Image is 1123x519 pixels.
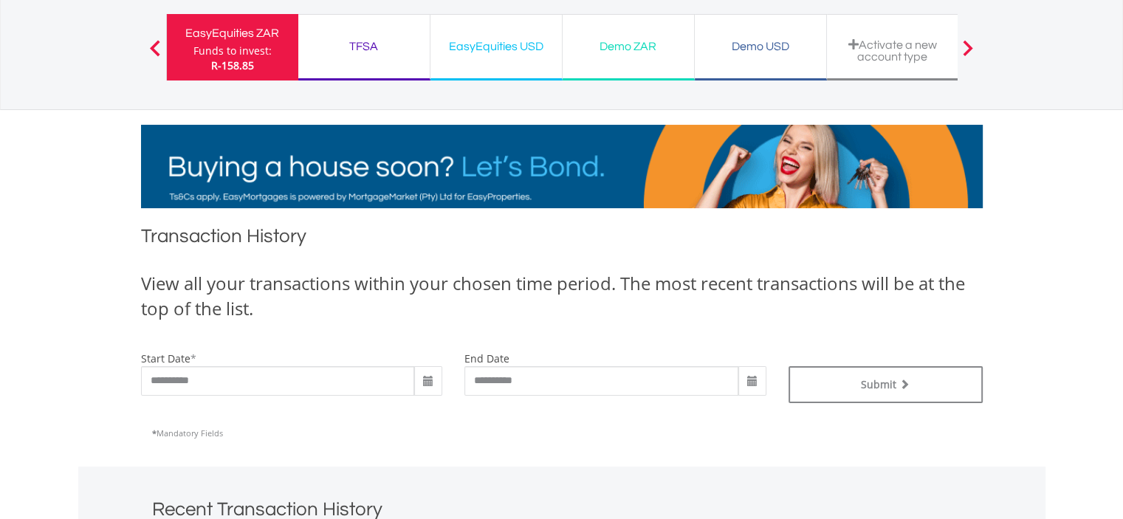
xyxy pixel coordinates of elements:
[193,44,272,58] div: Funds to invest:
[141,351,190,365] label: start date
[152,427,223,439] span: Mandatory Fields
[307,36,421,57] div: TFSA
[789,366,983,403] button: Submit
[571,36,685,57] div: Demo ZAR
[704,36,817,57] div: Demo USD
[464,351,509,365] label: end date
[176,23,289,44] div: EasyEquities ZAR
[141,125,983,208] img: EasyMortage Promotion Banner
[836,38,949,63] div: Activate a new account type
[141,271,983,322] div: View all your transactions within your chosen time period. The most recent transactions will be a...
[211,58,254,72] span: R-158.85
[141,223,983,256] h1: Transaction History
[439,36,553,57] div: EasyEquities USD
